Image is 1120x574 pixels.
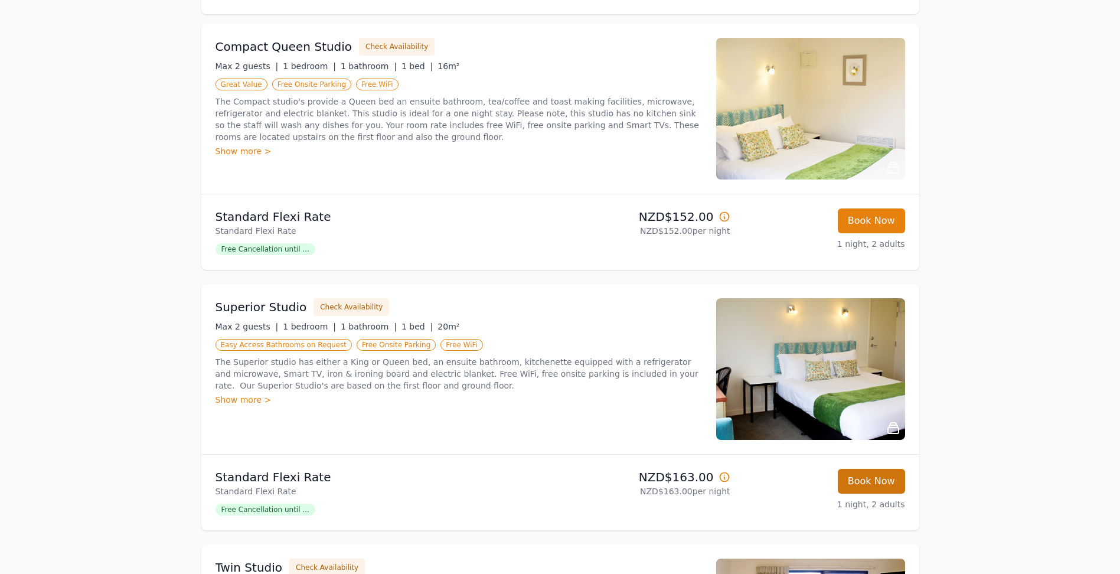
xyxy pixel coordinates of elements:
div: Show more > [215,394,702,406]
p: NZD$152.00 per night [565,225,730,237]
span: Great Value [215,79,267,90]
p: Standard Flexi Rate [215,208,556,225]
span: 1 bedroom | [283,61,336,71]
span: Max 2 guests | [215,61,279,71]
p: The Compact studio's provide a Queen bed an ensuite bathroom, tea/coffee and toast making facilit... [215,96,702,143]
p: Standard Flexi Rate [215,469,556,485]
p: NZD$152.00 [565,208,730,225]
span: 1 bed | [401,61,433,71]
p: 1 night, 2 adults [740,498,905,510]
span: Max 2 guests | [215,322,279,331]
span: 1 bedroom | [283,322,336,331]
span: Free Cancellation until ... [215,504,315,516]
button: Check Availability [359,38,435,56]
span: Free WiFi [356,79,399,90]
span: Free Cancellation until ... [215,243,315,255]
span: 20m² [437,322,459,331]
div: Show more > [215,145,702,157]
span: 1 bathroom | [341,322,397,331]
button: Book Now [838,208,905,233]
p: Standard Flexi Rate [215,225,556,237]
p: Standard Flexi Rate [215,485,556,497]
span: Free Onsite Parking [272,79,351,90]
span: Free Onsite Parking [357,339,436,351]
h3: Compact Queen Studio [215,38,352,55]
h3: Superior Studio [215,299,307,315]
p: NZD$163.00 [565,469,730,485]
span: Free WiFi [440,339,483,351]
p: The Superior studio has either a King or Queen bed, an ensuite bathroom, kitchenette equipped wit... [215,356,702,392]
span: 16m² [437,61,459,71]
span: Easy Access Bathrooms on Request [215,339,352,351]
span: 1 bathroom | [341,61,397,71]
button: Check Availability [314,298,389,316]
p: NZD$163.00 per night [565,485,730,497]
button: Book Now [838,469,905,494]
span: 1 bed | [401,322,433,331]
p: 1 night, 2 adults [740,238,905,250]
